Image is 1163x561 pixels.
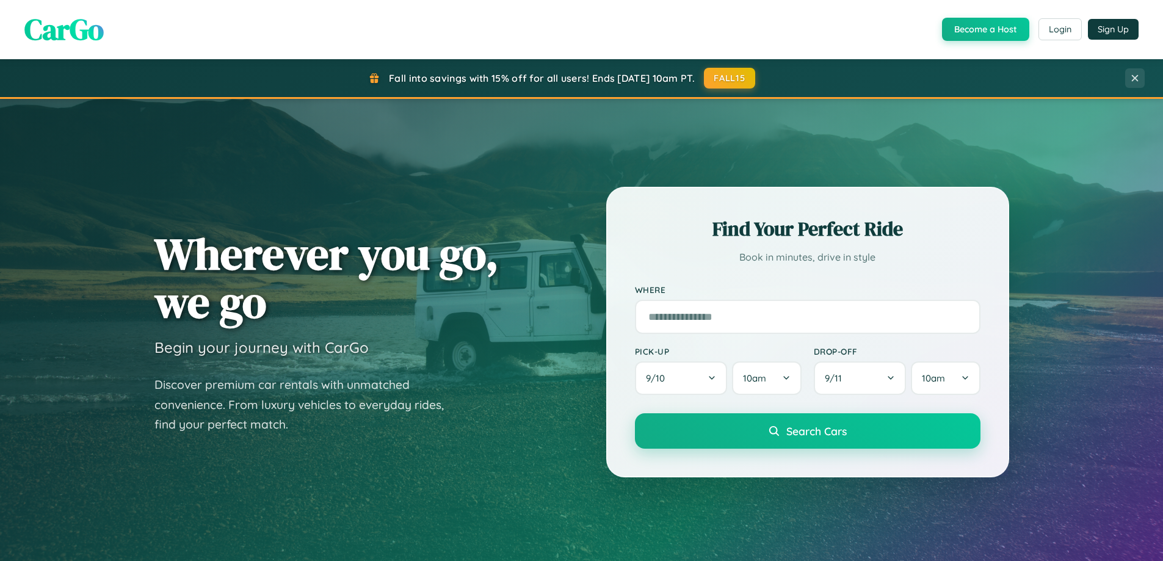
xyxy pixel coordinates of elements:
[154,375,460,435] p: Discover premium car rentals with unmatched convenience. From luxury vehicles to everyday rides, ...
[732,361,801,395] button: 10am
[814,346,980,357] label: Drop-off
[743,372,766,384] span: 10am
[154,338,369,357] h3: Begin your journey with CarGo
[635,215,980,242] h2: Find Your Perfect Ride
[635,361,728,395] button: 9/10
[911,361,980,395] button: 10am
[635,248,980,266] p: Book in minutes, drive in style
[814,361,907,395] button: 9/11
[1038,18,1082,40] button: Login
[922,372,945,384] span: 10am
[635,346,802,357] label: Pick-up
[24,9,104,49] span: CarGo
[825,372,848,384] span: 9 / 11
[635,284,980,295] label: Where
[389,72,695,84] span: Fall into savings with 15% off for all users! Ends [DATE] 10am PT.
[635,413,980,449] button: Search Cars
[786,424,847,438] span: Search Cars
[646,372,671,384] span: 9 / 10
[154,230,499,326] h1: Wherever you go, we go
[942,18,1029,41] button: Become a Host
[1088,19,1139,40] button: Sign Up
[704,68,755,89] button: FALL15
